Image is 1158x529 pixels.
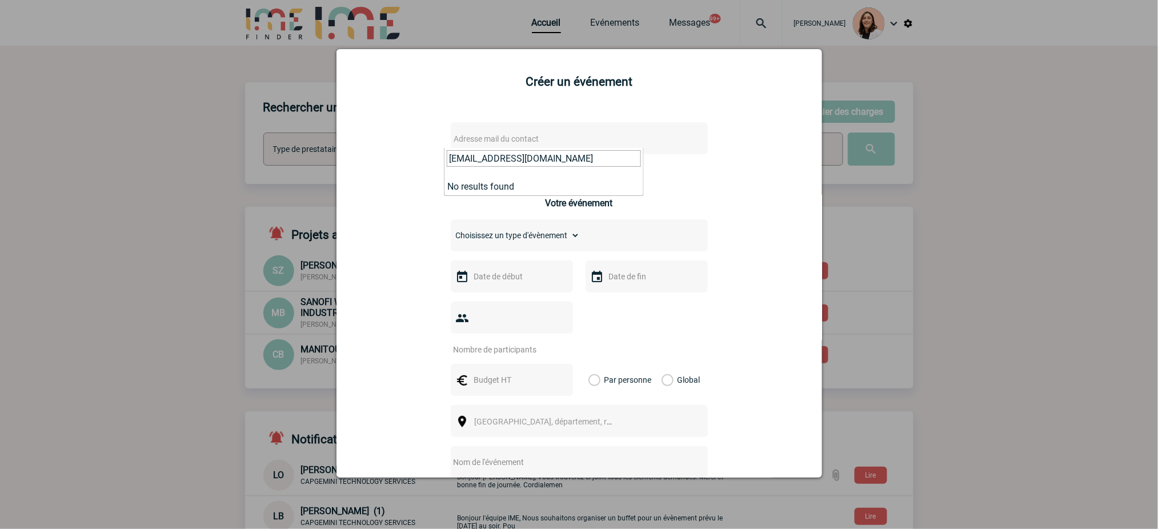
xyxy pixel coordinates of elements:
span: [GEOGRAPHIC_DATA], département, région... [475,417,634,426]
input: Date de fin [606,269,685,284]
input: Nombre de participants [451,342,558,357]
li: No results found [444,178,643,195]
h2: Créer un événement [351,75,808,89]
input: Date de début [471,269,550,284]
label: Global [662,364,669,396]
input: Budget HT [471,372,550,387]
input: Nom de l'événement [451,455,678,470]
span: Adresse mail du contact [454,134,539,143]
label: Par personne [588,364,601,396]
h3: Votre événement [546,198,613,209]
